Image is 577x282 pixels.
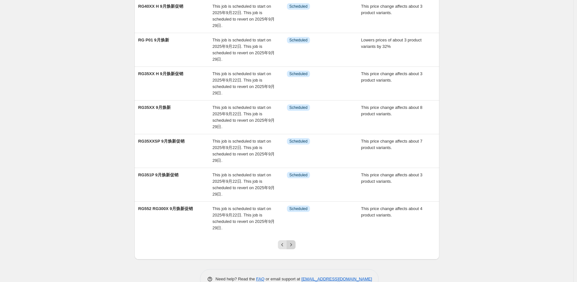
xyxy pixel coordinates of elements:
[301,277,372,281] a: [EMAIL_ADDRESS][DOMAIN_NAME]
[278,240,287,249] button: Previous
[216,277,256,281] span: Need help? Read the
[212,38,275,62] span: This job is scheduled to start on 2025年9月22日. This job is scheduled to revert on 2025年9月29日.
[212,4,275,28] span: This job is scheduled to start on 2025年9月22日. This job is scheduled to revert on 2025年9月29日.
[289,38,308,43] span: Scheduled
[256,277,264,281] a: FAQ
[138,206,193,211] span: RG552 RG300X 9月焕新促销
[138,71,183,76] span: RG35XX H 9月焕新促销
[138,172,178,177] span: RG351P 9月焕新促销
[212,172,275,197] span: This job is scheduled to start on 2025年9月22日. This job is scheduled to revert on 2025年9月29日.
[212,139,275,163] span: This job is scheduled to start on 2025年9月22日. This job is scheduled to revert on 2025年9月29日.
[264,277,301,281] span: or email support at
[138,139,185,144] span: RG35XXSP 9月焕新促销
[289,172,308,178] span: Scheduled
[361,105,422,116] span: This price change affects about 8 product variants.
[361,206,422,217] span: This price change affects about 4 product variants.
[212,71,275,95] span: This job is scheduled to start on 2025年9月22日. This job is scheduled to revert on 2025年9月29日.
[212,206,275,230] span: This job is scheduled to start on 2025年9月22日. This job is scheduled to revert on 2025年9月29日.
[278,240,296,249] nav: Pagination
[289,105,308,110] span: Scheduled
[138,105,171,110] span: RG35XX 9月焕新
[289,206,308,211] span: Scheduled
[212,105,275,129] span: This job is scheduled to start on 2025年9月22日. This job is scheduled to revert on 2025年9月29日.
[361,4,422,15] span: This price change affects about 3 product variants.
[289,139,308,144] span: Scheduled
[289,4,308,9] span: Scheduled
[361,139,422,150] span: This price change affects about 7 product variants.
[138,4,183,9] span: RG40XX H 9月焕新促销
[361,38,422,49] span: Lowers prices of about 3 product variants by 32%
[361,172,422,184] span: This price change affects about 3 product variants.
[289,71,308,76] span: Scheduled
[138,38,169,42] span: RG P01 9月焕新
[287,240,296,249] button: Next
[361,71,422,83] span: This price change affects about 3 product variants.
